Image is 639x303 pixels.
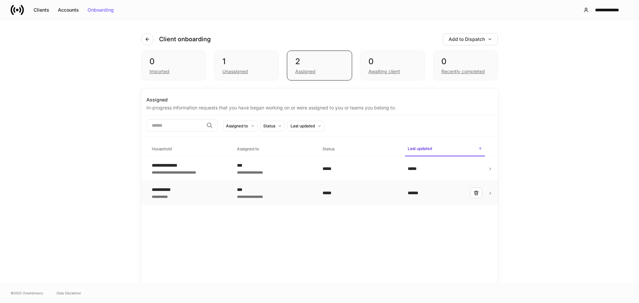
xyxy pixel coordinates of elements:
[368,68,400,75] div: Awaiting client
[226,123,248,129] div: Assigned to
[141,51,206,80] div: 0Imported
[295,68,316,75] div: Assigned
[222,68,248,75] div: Unassigned
[291,123,315,129] div: Last updated
[214,51,279,80] div: 1Unassigned
[408,145,432,152] h6: Last updated
[263,123,275,129] div: Status
[441,56,490,67] div: 0
[29,5,54,15] button: Clients
[288,121,324,131] button: Last updated
[360,51,425,80] div: 0Awaiting client
[237,146,259,152] h6: Assigned to
[433,51,498,80] div: 0Recently completed
[11,290,43,296] span: © 2025 OneAdvisory
[441,68,485,75] div: Recently completed
[57,290,81,296] a: Data Disclaimer
[449,37,492,42] div: Add to Dispatch
[149,142,229,156] span: Household
[368,56,417,67] div: 0
[88,8,114,12] div: Onboarding
[152,146,172,152] h6: Household
[149,56,198,67] div: 0
[320,142,400,156] span: Status
[295,56,343,67] div: 2
[222,56,271,67] div: 1
[443,33,498,45] button: Add to Dispatch
[83,5,118,15] button: Onboarding
[234,142,314,156] span: Assigned to
[54,5,83,15] button: Accounts
[322,146,334,152] h6: Status
[405,142,485,156] span: Last updated
[260,121,285,131] button: Status
[149,68,169,75] div: Imported
[146,103,493,111] div: In-progress information requests that you have began working on or were assigned to you or teams ...
[223,121,258,131] button: Assigned to
[146,96,493,103] div: Assigned
[159,35,211,43] h4: Client onboarding
[287,51,352,80] div: 2Assigned
[34,8,49,12] div: Clients
[58,8,79,12] div: Accounts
